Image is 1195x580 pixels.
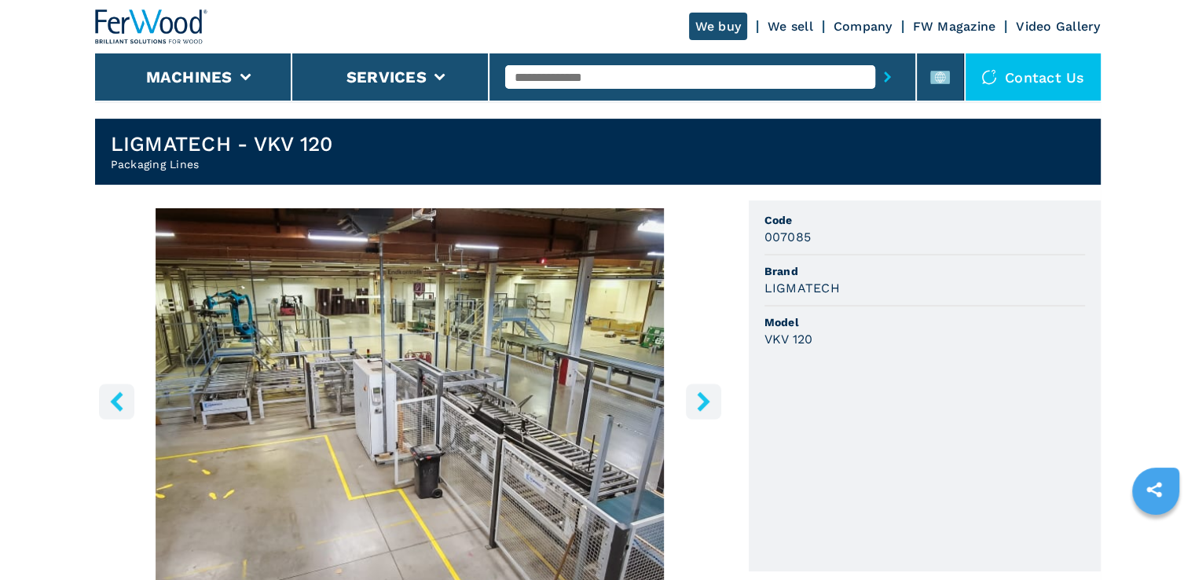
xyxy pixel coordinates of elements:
[768,19,813,34] a: We sell
[689,13,748,40] a: We buy
[1128,509,1183,568] iframe: Chat
[834,19,893,34] a: Company
[913,19,996,34] a: FW Magazine
[764,212,1085,228] span: Code
[981,69,997,85] img: Contact us
[764,314,1085,330] span: Model
[764,263,1085,279] span: Brand
[346,68,427,86] button: Services
[95,9,208,44] img: Ferwood
[1016,19,1100,34] a: Video Gallery
[966,53,1101,101] div: Contact us
[1135,470,1174,509] a: sharethis
[111,131,333,156] h1: LIGMATECH - VKV 120
[686,384,721,419] button: right-button
[764,228,812,246] h3: 007085
[875,59,900,95] button: submit-button
[764,279,840,297] h3: LIGMATECH
[111,156,333,172] h2: Packaging Lines
[99,384,134,419] button: left-button
[764,330,813,348] h3: VKV 120
[146,68,233,86] button: Machines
